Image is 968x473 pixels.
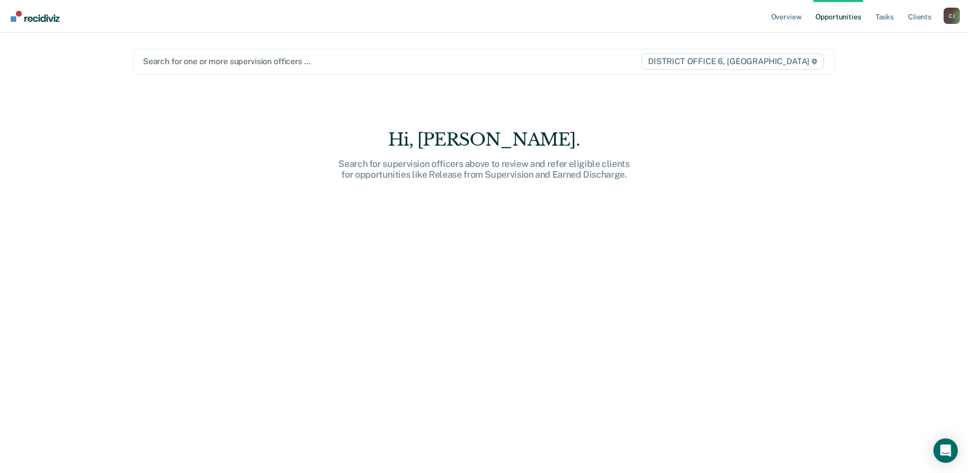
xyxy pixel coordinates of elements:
div: C J [944,8,960,24]
img: Recidiviz [11,11,60,22]
div: Open Intercom Messenger [933,438,958,463]
span: DISTRICT OFFICE 6, [GEOGRAPHIC_DATA] [641,53,824,70]
div: Search for supervision officers above to review and refer eligible clients for opportunities like... [321,158,647,180]
div: Hi, [PERSON_NAME]. [321,129,647,150]
button: Profile dropdown button [944,8,960,24]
